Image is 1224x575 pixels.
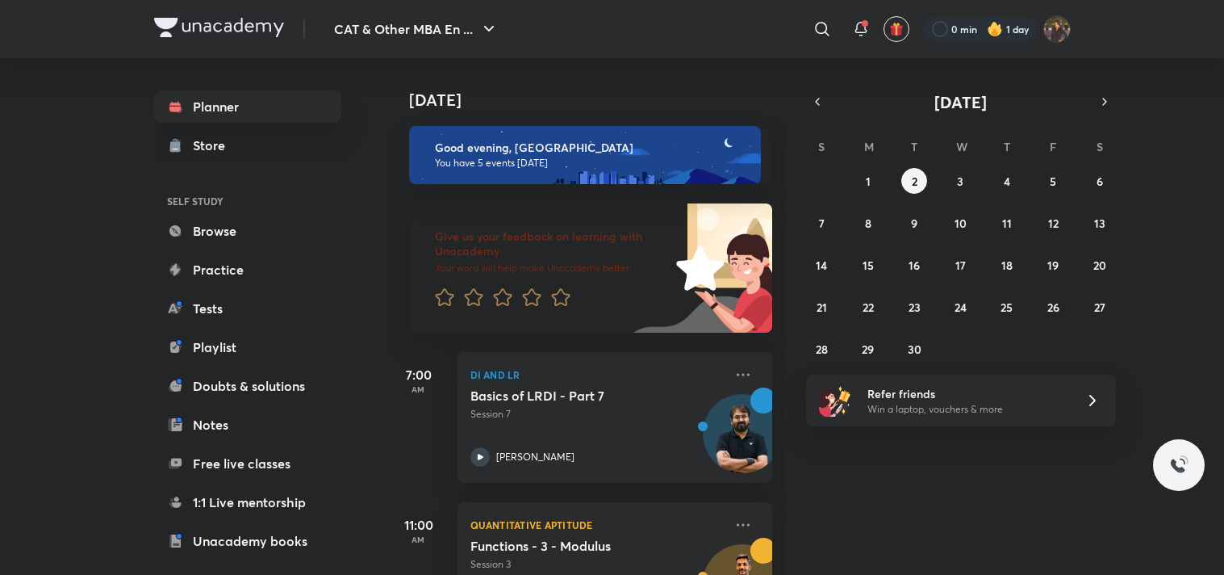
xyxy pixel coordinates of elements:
abbr: September 9, 2025 [911,216,917,231]
abbr: September 26, 2025 [1047,300,1059,315]
a: Company Logo [154,18,284,41]
abbr: September 4, 2025 [1004,174,1010,189]
button: September 29, 2025 [855,336,881,362]
abbr: Tuesday [911,139,917,154]
p: Win a laptop, vouchers & more [867,402,1066,417]
button: September 2, 2025 [901,168,927,194]
img: referral [819,384,851,417]
abbr: Friday [1050,139,1056,154]
button: September 4, 2025 [994,168,1020,194]
abbr: September 14, 2025 [816,258,827,273]
p: DI and LR [470,365,724,384]
abbr: Sunday [818,139,825,154]
img: feedback_image [621,204,772,333]
img: evening [409,126,761,184]
abbr: Monday [864,139,874,154]
abbr: September 13, 2025 [1094,216,1105,231]
abbr: September 18, 2025 [1001,258,1013,273]
p: Session 7 [470,407,724,422]
img: ttu [1169,455,1188,475]
button: September 10, 2025 [947,210,973,236]
a: Doubts & solutions [154,370,341,402]
button: September 30, 2025 [901,336,927,362]
a: Notes [154,409,341,441]
img: avatar [889,22,904,36]
abbr: September 8, 2025 [865,216,871,231]
button: September 8, 2025 [855,210,881,236]
p: AM [386,384,451,394]
abbr: Wednesday [956,139,967,154]
button: September 9, 2025 [901,210,927,236]
button: September 1, 2025 [855,168,881,194]
h6: Refer friends [867,385,1066,402]
button: September 13, 2025 [1087,210,1113,236]
button: September 17, 2025 [947,252,973,278]
button: September 21, 2025 [808,294,834,320]
a: Playlist [154,331,341,363]
p: You have 5 events [DATE] [435,157,746,170]
abbr: September 21, 2025 [817,300,827,315]
abbr: September 15, 2025 [863,258,874,273]
h6: SELF STUDY [154,187,341,215]
abbr: Saturday [1097,139,1103,154]
button: September 7, 2025 [808,210,834,236]
a: Store [154,129,341,162]
a: Tests [154,292,341,325]
button: September 23, 2025 [901,294,927,320]
button: September 11, 2025 [994,210,1020,236]
button: September 12, 2025 [1040,210,1066,236]
h5: Basics of LRDI - Part 7 [470,388,671,404]
button: September 25, 2025 [994,294,1020,320]
button: September 15, 2025 [855,252,881,278]
div: Store [193,136,235,155]
abbr: September 11, 2025 [1002,216,1012,231]
abbr: September 5, 2025 [1050,174,1056,189]
h5: Functions - 3 - Modulus [470,538,671,554]
abbr: September 6, 2025 [1097,174,1103,189]
button: September 26, 2025 [1040,294,1066,320]
abbr: September 7, 2025 [819,216,825,231]
button: September 19, 2025 [1040,252,1066,278]
h5: 11:00 [386,515,451,535]
button: September 22, 2025 [855,294,881,320]
abbr: September 12, 2025 [1048,216,1059,231]
button: September 28, 2025 [808,336,834,362]
button: September 18, 2025 [994,252,1020,278]
h6: Good evening, [GEOGRAPHIC_DATA] [435,141,746,155]
button: September 20, 2025 [1087,252,1113,278]
button: September 24, 2025 [947,294,973,320]
h6: Give us your feedback on learning with Unacademy [435,229,670,258]
abbr: September 28, 2025 [816,342,828,357]
p: Session 3 [470,557,724,572]
p: Your word will help make Unacademy better [435,262,670,275]
abbr: September 30, 2025 [908,342,921,357]
button: September 14, 2025 [808,252,834,278]
abbr: September 23, 2025 [909,300,921,315]
abbr: September 22, 2025 [863,300,874,315]
a: Unacademy books [154,525,341,557]
button: September 16, 2025 [901,252,927,278]
a: Free live classes [154,447,341,480]
h4: [DATE] [409,90,788,110]
img: Company Logo [154,18,284,37]
p: AM [386,535,451,544]
button: September 6, 2025 [1087,168,1113,194]
p: [PERSON_NAME] [496,450,574,464]
img: Avatar [704,403,781,481]
button: avatar [884,16,909,42]
abbr: September 19, 2025 [1047,258,1059,273]
abbr: September 20, 2025 [1093,258,1106,273]
abbr: September 24, 2025 [955,300,967,315]
span: [DATE] [934,91,987,113]
abbr: September 17, 2025 [955,258,966,273]
a: Planner [154,90,341,123]
a: Practice [154,254,341,286]
button: CAT & Other MBA En ... [324,13,508,45]
abbr: September 25, 2025 [1001,300,1013,315]
img: streak [987,21,1003,37]
button: [DATE] [829,90,1093,113]
abbr: September 27, 2025 [1094,300,1105,315]
abbr: September 1, 2025 [866,174,871,189]
p: Quantitative Aptitude [470,515,724,535]
button: September 5, 2025 [1040,168,1066,194]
